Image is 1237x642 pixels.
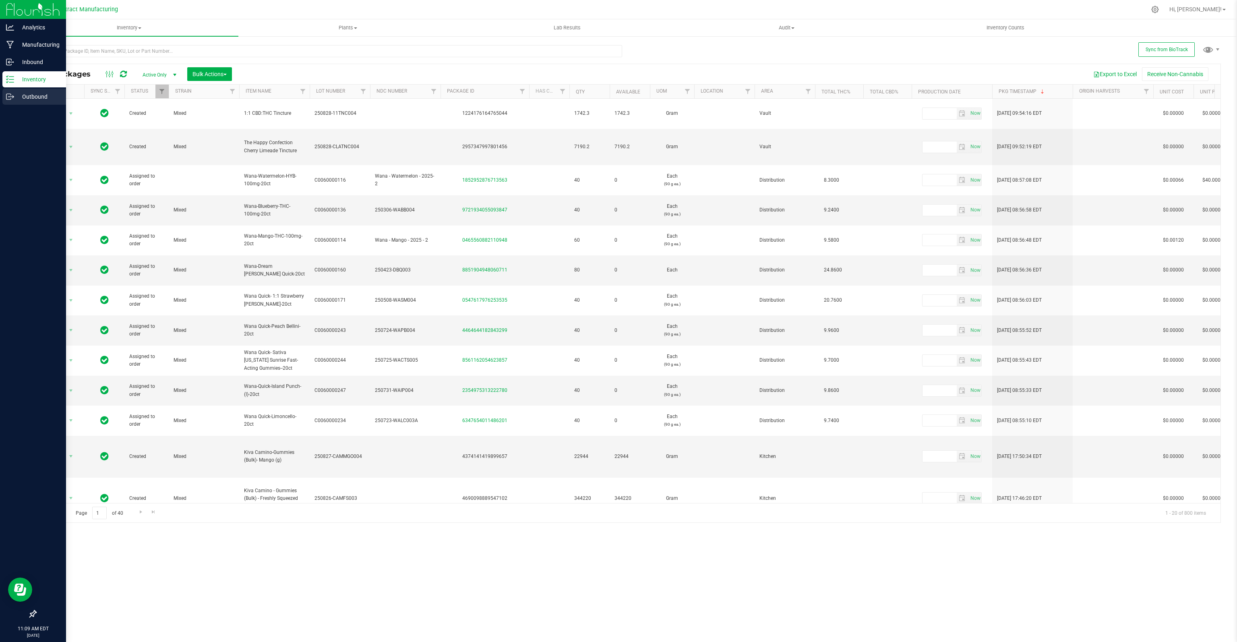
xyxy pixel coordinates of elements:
span: [DATE] 08:55:10 EDT [997,417,1042,425]
span: In Sync [100,325,109,336]
span: select [66,265,76,276]
span: select [957,355,968,366]
span: 40 [574,417,605,425]
span: 40 [574,387,605,394]
span: select [66,234,76,246]
span: In Sync [100,294,109,306]
span: [DATE] 09:54:16 EDT [997,110,1042,117]
span: Wana - Mango - 2025 - 2 [375,236,436,244]
a: Lot Number [316,88,345,94]
span: All Packages [42,70,99,79]
span: Distribution [759,266,810,274]
a: Filter [427,85,441,98]
span: 250828-CLATNC004 [314,143,365,151]
a: Qty [576,89,585,95]
a: Filter [516,85,529,98]
td: $0.00066 [1153,165,1194,195]
span: [DATE] 08:56:36 EDT [997,266,1042,274]
span: Gram [655,453,689,460]
span: select [66,325,76,336]
span: CT Contract Manufacturing [46,6,118,13]
a: Filter [1140,85,1153,98]
span: In Sync [100,108,109,119]
span: Wana Quick-Limoncello-20ct [244,413,305,428]
span: 0 [614,236,645,244]
span: Set Current date [968,451,982,462]
span: select [66,205,76,216]
span: [DATE] 08:56:58 EDT [997,206,1042,214]
div: 1224176164765044 [439,110,530,117]
span: Each [655,203,689,218]
span: 80 [574,266,605,274]
span: Distribution [759,236,810,244]
input: Search Package ID, Item Name, SKU, Lot or Part Number... [35,45,622,57]
span: Distribution [759,417,810,425]
span: select [968,174,981,186]
p: Manufacturing [14,40,62,50]
span: Set Current date [968,204,982,216]
span: Each [655,232,689,248]
span: select [957,451,968,462]
span: Sync from BioTrack [1146,47,1188,52]
span: Distribution [759,387,810,394]
p: (90 g ea.) [655,391,689,398]
span: 250723-WALC003A [375,417,436,425]
a: Production Date [918,89,961,95]
span: Wana Quick- Sativa [US_STATE] Sunrise Fast-Acting Gummies--20ct [244,349,305,372]
span: 22944 [574,453,605,460]
a: Strain [175,88,192,94]
span: $0.00000 [1198,385,1227,396]
div: 2957347997801456 [439,143,530,151]
span: select [66,451,76,462]
span: 0 [614,387,645,394]
span: In Sync [100,141,109,152]
span: select [957,385,968,396]
span: select [968,385,981,396]
a: Go to the last page [148,507,159,518]
p: Outbound [14,92,62,101]
span: Hi, [PERSON_NAME]! [1169,6,1222,12]
a: 8561162054623857 [462,357,507,363]
span: Assigned to order [129,203,164,218]
input: 1 [92,507,107,519]
span: C0060000160 [314,266,365,274]
span: select [66,174,76,186]
span: Mixed [174,296,234,304]
span: Set Current date [968,234,982,246]
a: Go to the next page [135,507,147,518]
span: Wana-Dream [PERSON_NAME] Quick-20ct [244,263,305,278]
span: select [66,141,76,153]
span: Distribution [759,296,810,304]
span: Bulk Actions [192,71,227,77]
span: Assigned to order [129,353,164,368]
span: select [66,415,76,426]
span: select [66,108,76,119]
span: C0060000244 [314,356,365,364]
span: Inventory [19,24,238,31]
a: Total CBD% [870,89,898,95]
td: $0.00000 [1153,406,1194,436]
span: 24.8600 [820,264,846,276]
td: $0.00000 [1153,255,1194,286]
span: Assigned to order [129,413,164,428]
a: Area [761,88,773,94]
span: select [968,325,981,336]
span: Vault [759,110,810,117]
span: Created [129,143,164,151]
th: Has COA [529,85,569,99]
div: Manage settings [1150,6,1160,13]
span: Wana Quick- 1:1 Strawberry [PERSON_NAME]-20ct [244,292,305,308]
p: Inbound [14,57,62,67]
span: Set Current date [968,108,982,119]
span: [DATE] 09:52:19 EDT [997,143,1042,151]
span: 1:1 CBD:THC Tincture [244,110,305,117]
span: Set Current date [968,385,982,396]
a: Item Name [246,88,271,94]
span: [DATE] 08:57:08 EDT [997,176,1042,184]
span: Assigned to order [129,232,164,248]
span: 9.8600 [820,385,843,396]
p: Analytics [14,23,62,32]
td: $0.00000 [1153,436,1194,478]
a: Inventory [19,19,238,36]
a: Audit [677,19,896,36]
